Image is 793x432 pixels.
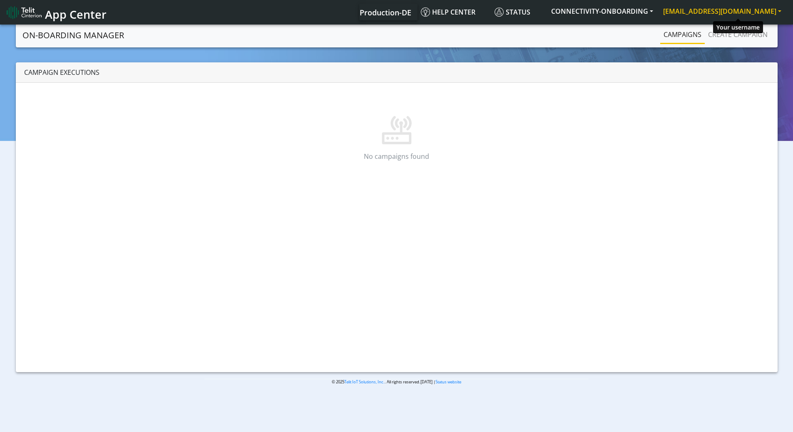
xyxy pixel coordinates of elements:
a: Create campaign [705,26,771,43]
a: Your current platform instance [359,4,411,20]
a: Help center [418,4,491,20]
img: knowledge.svg [421,7,430,17]
div: Your username [713,21,763,33]
p: © 2025 . All rights reserved.[DATE] | [204,379,589,385]
a: On-Boarding Manager [22,27,124,44]
img: status.svg [495,7,504,17]
button: CONNECTIVITY-ONBOARDING [546,4,658,19]
a: Campaigns [660,26,705,43]
div: Campaign Executions [16,62,778,83]
span: App Center [45,7,107,22]
span: Help center [421,7,475,17]
p: No campaigns found [38,151,755,161]
a: Status website [435,379,461,385]
a: Status [491,4,546,20]
a: Telit IoT Solutions, Inc. [344,379,385,385]
img: No more campaigns found [370,91,423,145]
button: [EMAIL_ADDRESS][DOMAIN_NAME] [658,4,786,19]
span: Production-DE [360,7,411,17]
img: logo-telit-cinterion-gw-new.png [7,6,42,19]
a: App Center [7,3,105,21]
span: Status [495,7,530,17]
